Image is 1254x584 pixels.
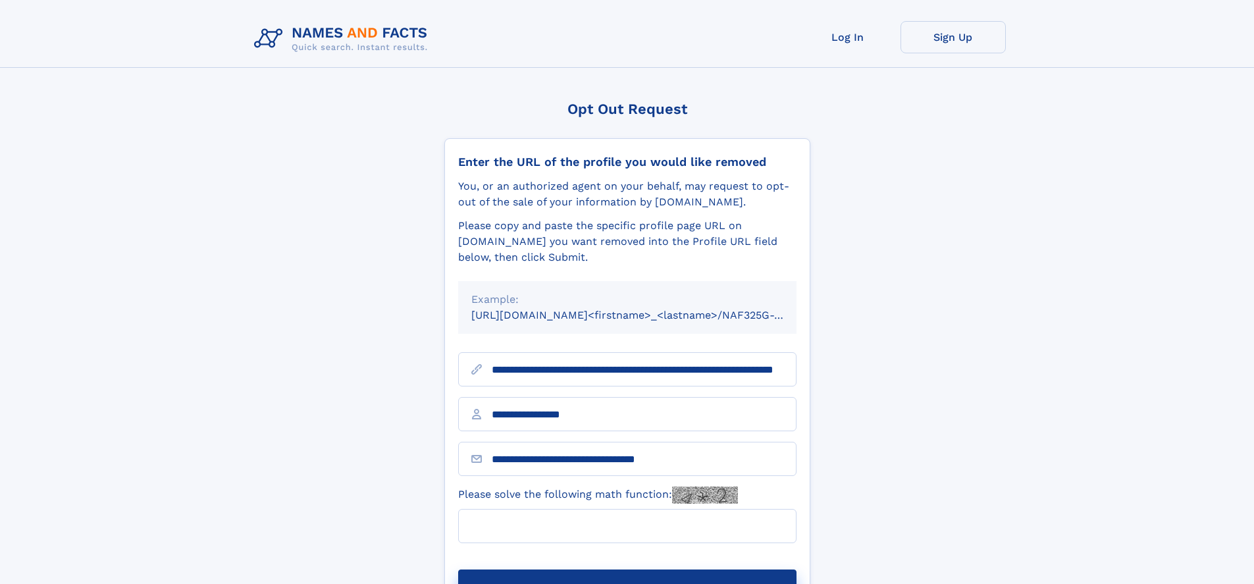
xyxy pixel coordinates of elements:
img: Logo Names and Facts [249,21,438,57]
a: Log In [795,21,901,53]
div: Enter the URL of the profile you would like removed [458,155,797,169]
a: Sign Up [901,21,1006,53]
div: You, or an authorized agent on your behalf, may request to opt-out of the sale of your informatio... [458,178,797,210]
div: Example: [471,292,783,307]
small: [URL][DOMAIN_NAME]<firstname>_<lastname>/NAF325G-xxxxxxxx [471,309,822,321]
label: Please solve the following math function: [458,487,738,504]
div: Opt Out Request [444,101,810,117]
div: Please copy and paste the specific profile page URL on [DOMAIN_NAME] you want removed into the Pr... [458,218,797,265]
